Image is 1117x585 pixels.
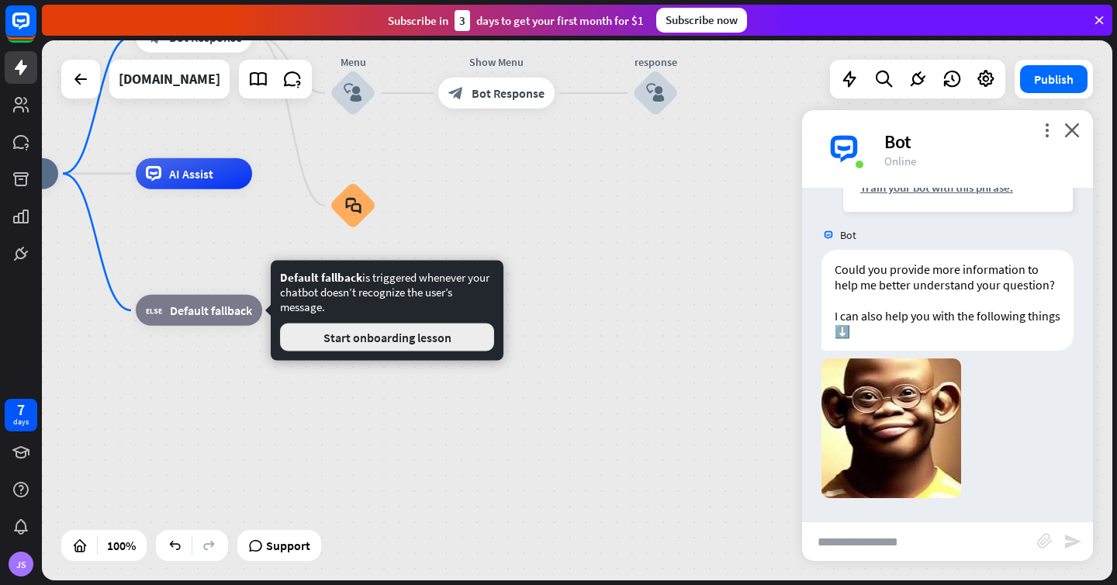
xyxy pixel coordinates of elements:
i: block_user_input [344,84,362,102]
div: sealevel.com.au [119,60,220,99]
span: AI Assist [169,166,213,182]
i: block_bot_response [448,85,464,101]
i: block_faq [345,197,361,214]
div: days [13,417,29,427]
span: Default fallback [280,270,362,285]
div: JS [9,552,33,576]
div: Subscribe in days to get your first month for $1 [388,10,644,31]
button: Open LiveChat chat widget [12,6,59,53]
button: Publish [1020,65,1088,93]
div: 3 [455,10,470,31]
i: more_vert [1039,123,1054,137]
i: block_fallback [146,303,162,318]
div: Subscribe now [656,8,747,33]
div: Menu [306,54,399,70]
div: is triggered whenever your chatbot doesn’t recognize the user’s message. [280,270,494,351]
span: Default fallback [170,303,252,318]
i: block_attachment [1037,533,1053,549]
div: response [609,54,702,70]
div: Bot [884,130,1074,154]
div: Train your bot with this phrase. [860,180,1056,195]
div: 7 [17,403,25,417]
span: Bot Response [169,29,242,45]
i: block_bot_response [146,29,161,45]
span: Bot [840,228,856,242]
button: Start onboarding lesson [280,324,494,351]
a: 7 days [5,399,37,431]
div: Online [884,154,1074,168]
i: close [1064,123,1080,137]
span: Support [266,533,310,558]
div: 100% [102,533,140,558]
div: Show Menu [427,54,566,70]
span: Bot Response [472,85,545,101]
i: block_user_input [646,84,665,102]
div: Could you provide more information to help me better understand your question? I can also help yo... [821,250,1074,351]
i: send [1063,532,1082,551]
